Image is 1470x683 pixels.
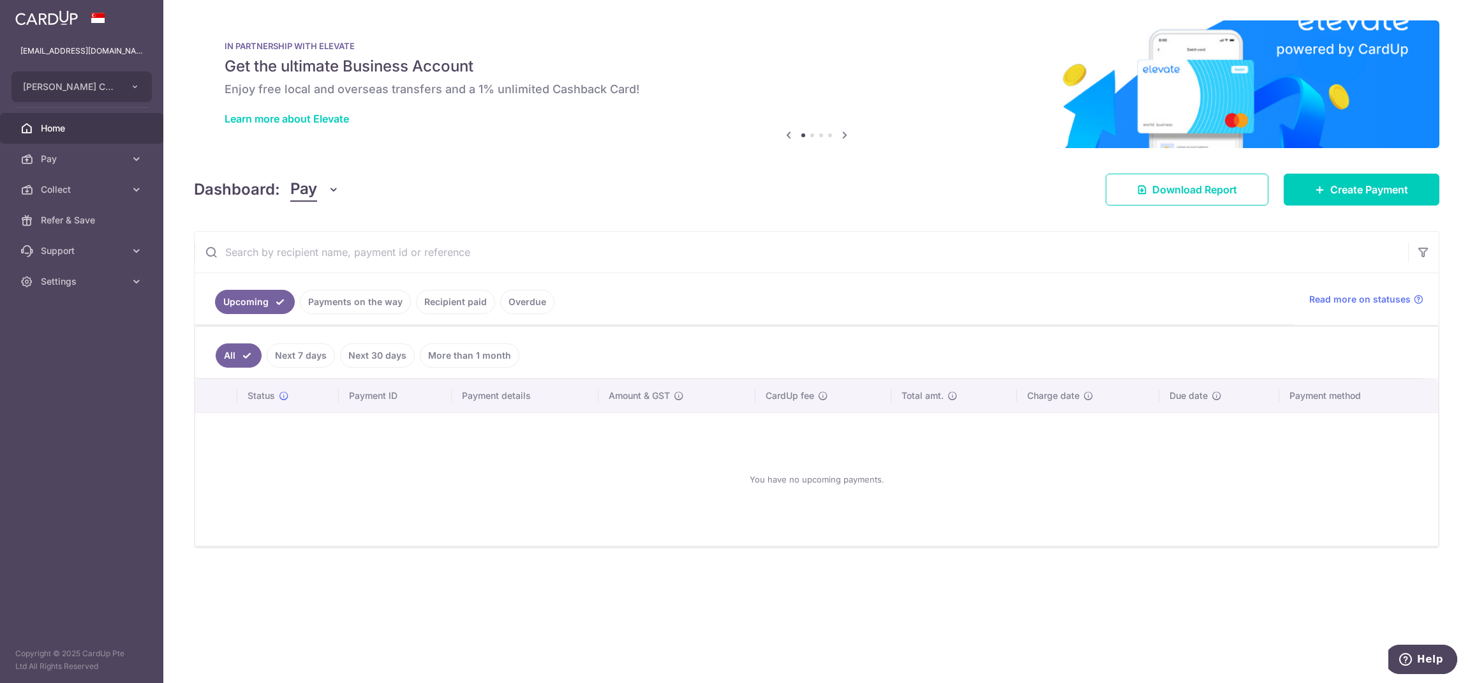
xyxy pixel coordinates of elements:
[416,290,495,314] a: Recipient paid
[20,45,143,57] p: [EMAIL_ADDRESS][DOMAIN_NAME]
[194,20,1439,148] img: Renovation banner
[452,379,598,412] th: Payment details
[267,343,335,368] a: Next 7 days
[41,122,125,135] span: Home
[248,389,275,402] span: Status
[225,82,1409,97] h6: Enjoy free local and overseas transfers and a 1% unlimited Cashback Card!
[215,290,295,314] a: Upcoming
[41,153,125,165] span: Pay
[339,379,452,412] th: Payment ID
[211,423,1423,536] div: You have no upcoming payments.
[41,244,125,257] span: Support
[15,10,78,26] img: CardUp
[1106,174,1268,206] a: Download Report
[500,290,554,314] a: Overdue
[194,178,280,201] h4: Dashboard:
[225,112,349,125] a: Learn more about Elevate
[216,343,262,368] a: All
[23,80,117,93] span: [PERSON_NAME] CUE PTE. LTD.
[41,214,125,227] span: Refer & Save
[41,275,125,288] span: Settings
[41,183,125,196] span: Collect
[902,389,944,402] span: Total amt.
[195,232,1408,273] input: Search by recipient name, payment id or reference
[1152,182,1237,197] span: Download Report
[1388,645,1457,677] iframe: Opens a widget where you can find more information
[1284,174,1439,206] a: Create Payment
[1027,389,1080,402] span: Charge date
[225,41,1409,51] p: IN PARTNERSHIP WITH ELEVATE
[1279,379,1439,412] th: Payment method
[1309,293,1411,306] span: Read more on statuses
[609,389,670,402] span: Amount & GST
[1309,293,1423,306] a: Read more on statuses
[29,9,55,20] span: Help
[1330,182,1408,197] span: Create Payment
[290,177,339,202] button: Pay
[766,389,814,402] span: CardUp fee
[225,56,1409,77] h5: Get the ultimate Business Account
[1169,389,1208,402] span: Due date
[300,290,411,314] a: Payments on the way
[340,343,415,368] a: Next 30 days
[420,343,519,368] a: More than 1 month
[11,71,152,102] button: [PERSON_NAME] CUE PTE. LTD.
[290,177,317,202] span: Pay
